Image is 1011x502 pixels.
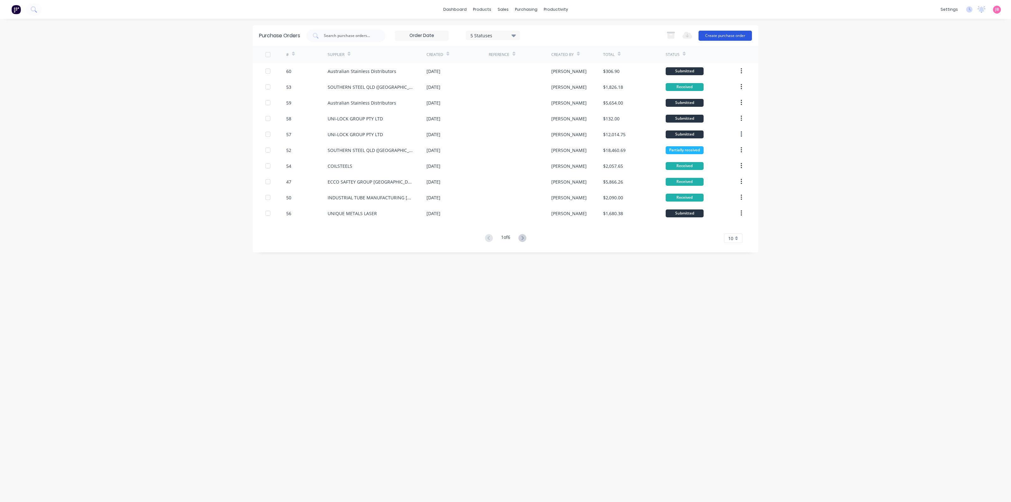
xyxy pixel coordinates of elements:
div: Created By [551,52,574,57]
div: Supplier [328,52,344,57]
div: [DATE] [427,210,440,217]
div: UNI-LOCK GROUP PTY LTD [328,115,383,122]
div: Submitted [666,67,704,75]
div: [DATE] [427,163,440,169]
div: Submitted [666,130,704,138]
div: purchasing [512,5,541,14]
div: Purchase Orders [259,32,300,39]
div: Submitted [666,99,704,107]
div: # [286,52,289,57]
div: $132.00 [603,115,620,122]
div: [PERSON_NAME] [551,131,587,138]
a: dashboard [440,5,470,14]
div: 52 [286,147,291,154]
div: [DATE] [427,178,440,185]
div: UNI-LOCK GROUP PTY LTD [328,131,383,138]
div: Received [666,83,704,91]
div: [PERSON_NAME] [551,163,587,169]
div: 50 [286,194,291,201]
div: $1,680.38 [603,210,623,217]
div: [PERSON_NAME] [551,68,587,75]
div: [PERSON_NAME] [551,84,587,90]
div: Submitted [666,115,704,123]
div: COILSTEELS [328,163,352,169]
span: 10 [728,235,733,242]
div: [PERSON_NAME] [551,194,587,201]
div: settings [937,5,961,14]
div: [DATE] [427,68,440,75]
div: 60 [286,68,291,75]
button: Create purchase order [699,31,752,41]
div: $18,460.69 [603,147,626,154]
input: Order Date [395,31,448,40]
div: 1 of 6 [501,234,510,243]
div: [DATE] [427,115,440,122]
div: $306.90 [603,68,620,75]
div: [PERSON_NAME] [551,210,587,217]
div: Status [666,52,680,57]
div: $5,866.26 [603,178,623,185]
div: Australian Stainless Distributors [328,100,396,106]
div: [PERSON_NAME] [551,100,587,106]
div: [DATE] [427,84,440,90]
div: [DATE] [427,194,440,201]
div: [DATE] [427,147,440,154]
div: $1,826.18 [603,84,623,90]
div: Partially received [666,146,704,154]
div: UNIQUE METALS LASER [328,210,377,217]
div: $2,090.00 [603,194,623,201]
div: INDUSTRIAL TUBE MANUFACTURING [GEOGRAPHIC_DATA] [328,194,414,201]
div: $12,014.75 [603,131,626,138]
div: 54 [286,163,291,169]
div: 59 [286,100,291,106]
span: JB [995,7,999,12]
div: SOUTHERN STEEL QLD ([GEOGRAPHIC_DATA]) [328,147,414,154]
div: 47 [286,178,291,185]
div: 5 Statuses [470,32,516,39]
div: [PERSON_NAME] [551,147,587,154]
div: Created [427,52,443,57]
div: Received [666,162,704,170]
div: Submitted [666,209,704,217]
div: Reference [489,52,509,57]
div: 58 [286,115,291,122]
div: Total [603,52,614,57]
div: products [470,5,494,14]
div: Received [666,178,704,186]
div: $5,654.00 [603,100,623,106]
div: [DATE] [427,131,440,138]
div: sales [494,5,512,14]
div: [DATE] [427,100,440,106]
div: $2,057.65 [603,163,623,169]
div: Australian Stainless Distributors [328,68,396,75]
img: Factory [11,5,21,14]
div: SOUTHERN STEEL QLD ([GEOGRAPHIC_DATA]) [328,84,414,90]
div: [PERSON_NAME] [551,178,587,185]
div: [PERSON_NAME] [551,115,587,122]
div: ECCO SAFTEY GROUP [GEOGRAPHIC_DATA] [328,178,414,185]
input: Search purchase orders... [323,33,376,39]
div: 53 [286,84,291,90]
div: Received [666,194,704,202]
div: productivity [541,5,571,14]
div: 57 [286,131,291,138]
div: 56 [286,210,291,217]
